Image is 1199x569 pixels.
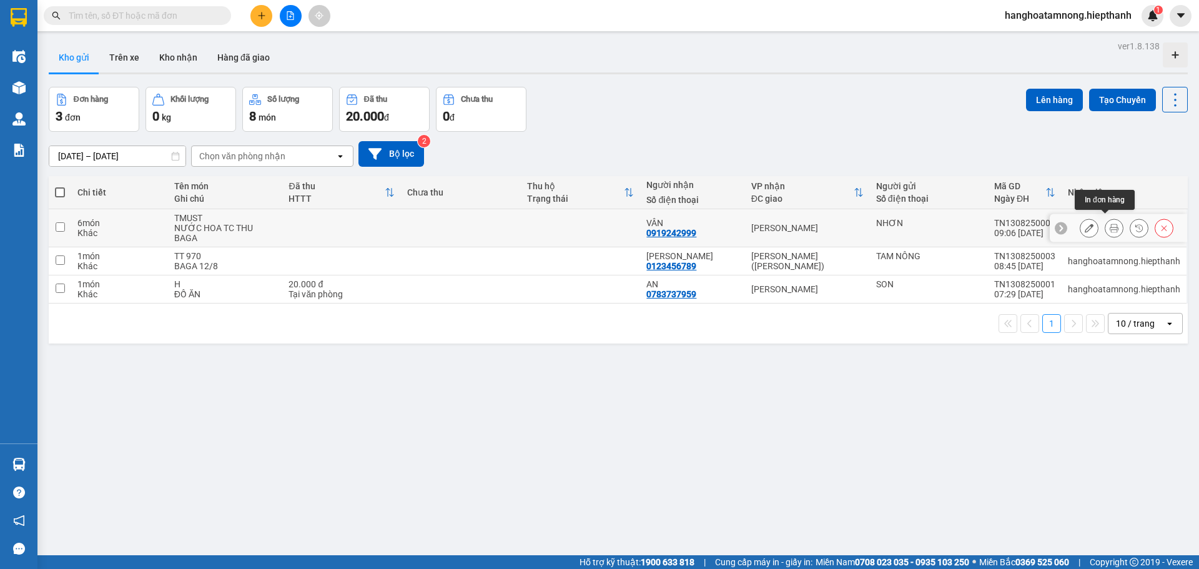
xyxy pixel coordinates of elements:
[174,181,277,191] div: Tên món
[39,10,143,86] b: Công Ty xe khách HIỆP THÀNH
[855,557,969,567] strong: 0708 023 035 - 0935 103 250
[994,228,1055,238] div: 09:06 [DATE]
[1147,10,1158,21] img: icon-new-feature
[1154,6,1163,14] sup: 1
[174,194,277,204] div: Ghi chú
[994,218,1055,228] div: TN1308250004
[994,251,1055,261] div: TN1308250003
[280,5,302,27] button: file-add
[56,109,62,124] span: 3
[1089,89,1156,111] button: Tạo Chuyến
[972,560,976,565] span: ⚪️
[418,135,430,147] sup: 2
[407,187,515,197] div: Chưa thu
[7,89,101,110] h2: TN1308250002
[339,87,430,132] button: Đã thu20.000đ
[282,176,400,209] th: Toggle SortBy
[174,261,277,271] div: BAGA 12/8
[52,11,61,20] span: search
[66,89,302,168] h2: VP Nhận: Tản Đà
[289,279,394,289] div: 20.000 đ
[751,194,854,204] div: ĐC giao
[745,176,870,209] th: Toggle SortBy
[12,50,26,63] img: warehouse-icon
[49,87,139,132] button: Đơn hàng3đơn
[1116,317,1155,330] div: 10 / trang
[77,187,161,197] div: Chi tiết
[1080,219,1098,237] div: Sửa đơn hàng
[646,228,696,238] div: 0919242999
[443,109,450,124] span: 0
[876,181,982,191] div: Người gửi
[13,515,25,527] span: notification
[49,42,99,72] button: Kho gửi
[876,251,982,261] div: TAM NÔNG
[876,279,982,289] div: SON
[646,180,738,190] div: Người nhận
[994,279,1055,289] div: TN1308250001
[77,289,161,299] div: Khác
[1026,89,1083,111] button: Lên hàng
[289,181,384,191] div: Đã thu
[199,150,285,162] div: Chọn văn phòng nhận
[267,95,299,104] div: Số lượng
[1118,39,1160,53] div: ver 1.8.138
[174,213,277,223] div: TMUST
[646,279,738,289] div: AN
[335,151,345,161] svg: open
[979,555,1069,569] span: Miền Bắc
[1068,284,1180,294] div: hanghoatamnong.hiepthanh
[751,223,864,233] div: [PERSON_NAME]
[286,11,295,20] span: file-add
[751,181,854,191] div: VP nhận
[1068,187,1180,197] div: Nhân viên
[174,289,277,299] div: ĐỒ ĂN
[77,279,161,289] div: 1 món
[315,11,323,20] span: aim
[1015,557,1069,567] strong: 0369 525 060
[751,284,864,294] div: [PERSON_NAME]
[162,112,171,122] span: kg
[167,10,302,31] b: [DOMAIN_NAME]
[646,218,738,228] div: VÂN
[450,112,455,122] span: đ
[646,251,738,261] div: CHỊ PHƯƠNG
[364,95,387,104] div: Đã thu
[876,194,982,204] div: Số điện thoại
[751,251,864,271] div: [PERSON_NAME] ([PERSON_NAME])
[461,95,493,104] div: Chưa thu
[289,289,394,299] div: Tại văn phòng
[521,176,641,209] th: Toggle SortBy
[1170,5,1192,27] button: caret-down
[77,261,161,271] div: Khác
[358,141,424,167] button: Bộ lọc
[994,289,1055,299] div: 07:29 [DATE]
[1156,6,1160,14] span: 1
[289,194,384,204] div: HTTT
[995,7,1142,23] span: hanghoatamnong.hiepthanh
[207,42,280,72] button: Hàng đã giao
[1163,42,1188,67] div: Tạo kho hàng mới
[11,8,27,27] img: logo-vxr
[250,5,272,27] button: plus
[259,112,276,122] span: món
[13,543,25,555] span: message
[13,487,25,498] span: question-circle
[646,289,696,299] div: 0783737959
[12,458,26,471] img: warehouse-icon
[994,261,1055,271] div: 08:45 [DATE]
[580,555,694,569] span: Hỗ trợ kỹ thuật:
[1130,558,1138,567] span: copyright
[12,144,26,157] img: solution-icon
[641,557,694,567] strong: 1900 633 818
[384,112,389,122] span: đ
[646,195,738,205] div: Số điện thoại
[876,218,982,228] div: NHƠN
[65,112,81,122] span: đơn
[988,176,1062,209] th: Toggle SortBy
[1068,256,1180,266] div: hanghoatamnong.hiepthanh
[242,87,333,132] button: Số lượng8món
[77,251,161,261] div: 1 món
[146,87,236,132] button: Khối lượng0kg
[12,81,26,94] img: warehouse-icon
